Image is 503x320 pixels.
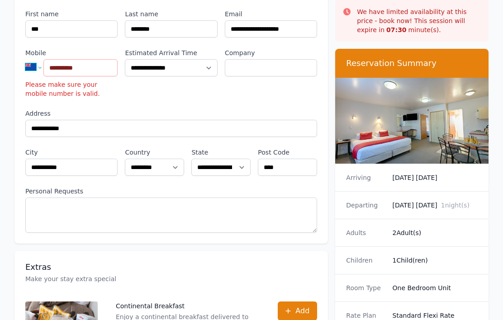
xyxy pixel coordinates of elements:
[386,26,407,33] strong: 07 : 30
[346,256,385,265] dt: Children
[25,148,118,157] label: City
[125,48,217,57] label: Estimated Arrival Time
[25,109,317,118] label: Address
[258,148,317,157] label: Post Code
[295,306,309,316] span: Add
[346,283,385,292] dt: Room Type
[225,9,317,19] label: Email
[393,283,478,292] dd: One Bedroom Unit
[346,173,385,182] dt: Arriving
[25,48,118,57] label: Mobile
[393,173,478,182] dd: [DATE] [DATE]
[346,228,385,237] dt: Adults
[225,48,317,57] label: Company
[25,187,317,196] label: Personal Requests
[25,274,317,283] p: Make your stay extra special
[346,201,385,210] dt: Departing
[393,201,478,210] dd: [DATE] [DATE]
[335,78,489,164] img: One Bedroom Unit
[393,311,478,320] dd: Standard Flexi Rate
[357,7,481,34] p: We have limited availability at this price - book now! This session will expire in minute(s).
[125,148,184,157] label: Country
[25,9,118,19] label: First name
[441,202,470,209] span: 1 night(s)
[191,148,251,157] label: State
[393,228,478,237] dd: 2 Adult(s)
[346,58,478,69] h3: Reservation Summary
[125,9,217,19] label: Last name
[116,301,260,311] p: Continental Breakfast
[25,262,317,273] h3: Extras
[346,311,385,320] dt: Rate Plan
[25,80,118,98] p: Please make sure your mobile number is valid.
[393,256,478,265] dd: 1 Child(ren)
